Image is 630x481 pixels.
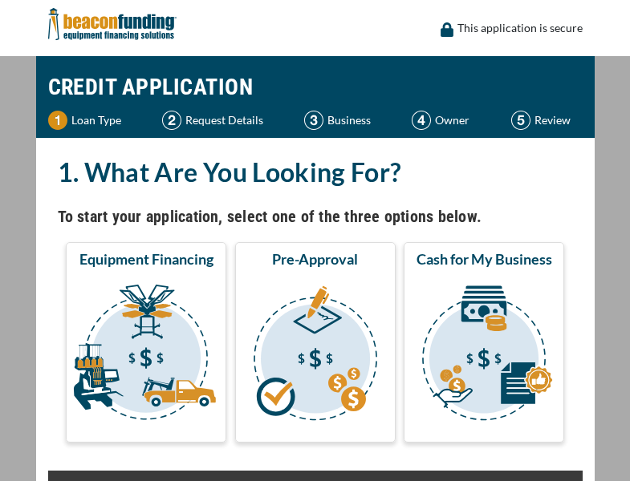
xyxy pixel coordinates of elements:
p: Business [327,111,371,130]
p: Loan Type [71,111,121,130]
h2: 1. What Are You Looking For? [58,154,573,191]
img: Step 1 [48,111,67,130]
button: Equipment Financing [66,242,226,443]
h1: CREDIT APPLICATION [48,64,583,111]
img: Step 4 [412,111,431,130]
img: Step 5 [511,111,530,130]
img: Step 2 [162,111,181,130]
p: Request Details [185,111,263,130]
img: Cash for My Business [407,275,561,435]
p: Owner [435,111,469,130]
button: Cash for My Business [404,242,564,443]
button: Pre-Approval [235,242,396,443]
span: Equipment Financing [79,249,213,269]
p: This application is secure [457,18,583,38]
p: Review [534,111,571,130]
img: Step 3 [304,111,323,130]
img: lock icon to convery security [441,22,453,37]
span: Cash for My Business [417,249,552,269]
h4: To start your application, select one of the three options below. [58,203,573,230]
img: Equipment Financing [69,275,223,435]
img: Pre-Approval [238,275,392,435]
span: Pre-Approval [272,249,358,269]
